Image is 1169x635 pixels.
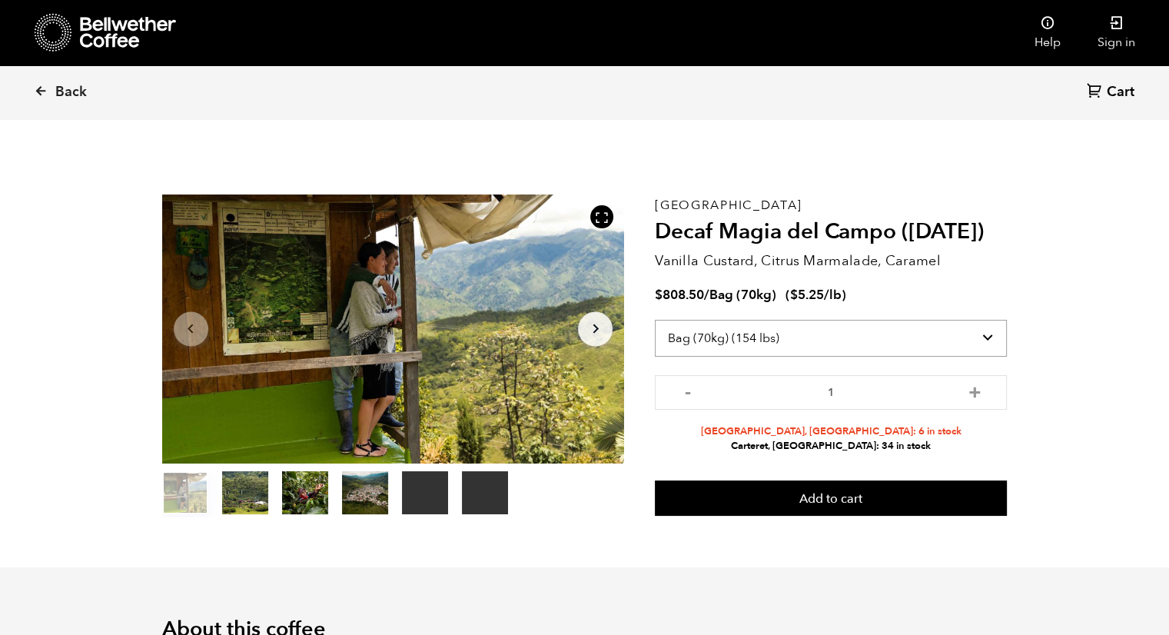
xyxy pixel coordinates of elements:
span: $ [655,286,663,304]
button: - [678,383,697,398]
bdi: 808.50 [655,286,704,304]
bdi: 5.25 [790,286,824,304]
li: [GEOGRAPHIC_DATA], [GEOGRAPHIC_DATA]: 6 in stock [655,424,1007,439]
span: / [704,286,709,304]
span: Back [55,83,87,101]
button: Add to cart [655,480,1007,516]
a: Cart [1087,82,1138,103]
video: Your browser does not support the video tag. [462,471,508,514]
span: Cart [1107,83,1134,101]
span: Bag (70kg) [709,286,776,304]
video: Your browser does not support the video tag. [402,471,448,514]
span: $ [790,286,798,304]
li: Carteret, [GEOGRAPHIC_DATA]: 34 in stock [655,439,1007,454]
p: Vanilla Custard, Citrus Marmalade, Caramel [655,251,1007,271]
h2: Decaf Magia del Campo ([DATE]) [655,219,1007,245]
span: /lb [824,286,842,304]
span: ( ) [785,286,846,304]
button: + [965,383,984,398]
